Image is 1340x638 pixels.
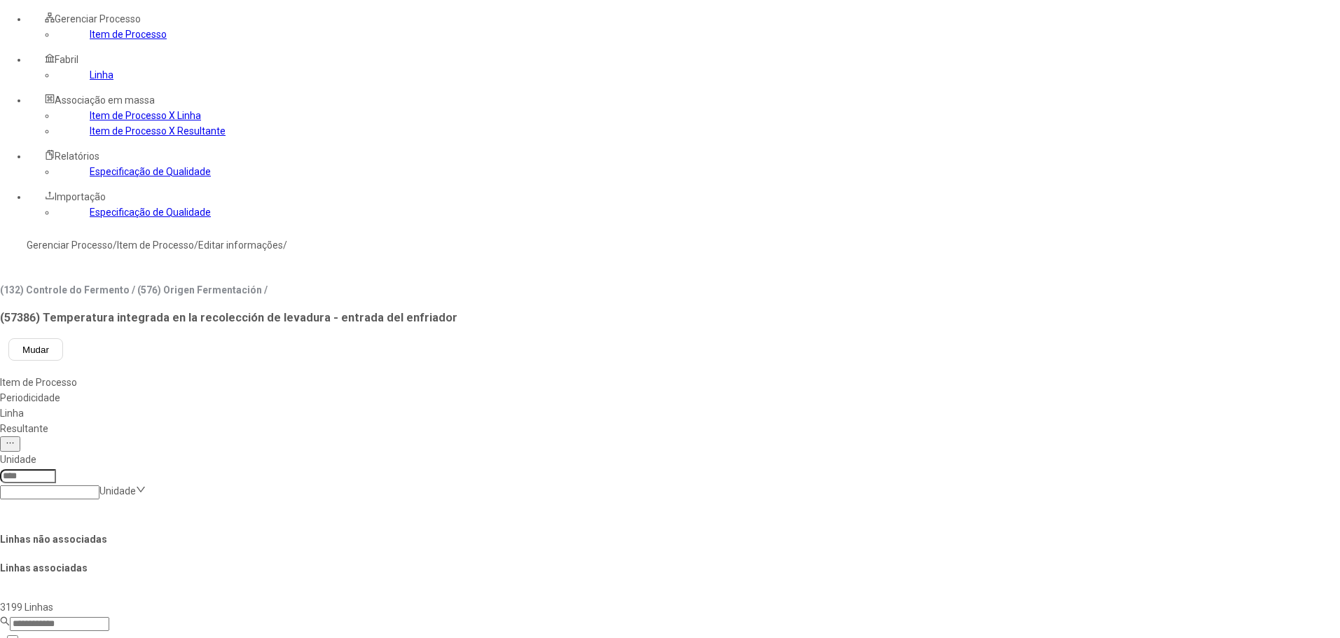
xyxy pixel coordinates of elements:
span: Associação em massa [55,95,155,106]
span: Relatórios [55,151,99,162]
a: Item de Processo X Resultante [90,125,226,137]
a: Item de Processo X Linha [90,110,201,121]
span: Fabril [55,54,78,65]
button: Mudar [8,338,63,361]
nz-breadcrumb-separator: / [194,240,198,251]
a: Gerenciar Processo [27,240,113,251]
nz-breadcrumb-separator: / [283,240,287,251]
nz-breadcrumb-separator: / [113,240,117,251]
a: Linha [90,69,113,81]
a: Especificação de Qualidade [90,166,211,177]
span: Importação [55,191,106,202]
span: Gerenciar Processo [55,13,141,25]
span: Mudar [22,345,49,355]
nz-select-placeholder: Unidade [99,485,136,497]
a: Especificação de Qualidade [90,207,211,218]
a: Item de Processo [90,29,167,40]
a: Item de Processo [117,240,194,251]
a: Editar informações [198,240,283,251]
